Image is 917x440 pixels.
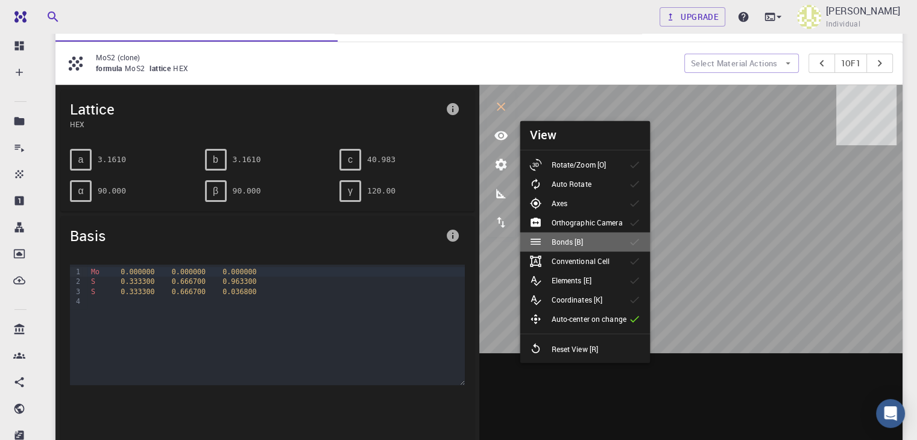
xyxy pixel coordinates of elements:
[98,149,126,170] pre: 3.1610
[70,226,441,245] span: Basis
[70,267,82,277] div: 1
[441,97,465,121] button: info
[213,186,218,196] span: β
[172,288,206,296] span: 0.666700
[172,268,206,276] span: 0.000000
[826,18,860,30] span: Individual
[70,277,82,286] div: 2
[96,63,125,73] span: formula
[551,198,567,209] p: Axes
[121,277,154,286] span: 0.333300
[348,186,353,196] span: γ
[91,277,95,286] span: S
[222,268,256,276] span: 0.000000
[172,277,206,286] span: 0.666700
[150,63,173,73] span: lattice
[78,154,84,165] span: a
[222,277,256,286] span: 0.963300
[551,313,626,324] p: Auto-center on change
[70,287,82,297] div: 3
[876,399,905,428] div: Open Intercom Messenger
[367,180,395,201] pre: 120.00
[551,343,598,354] p: Reset View [R]
[551,294,602,305] p: Coordinates [K]
[348,154,353,165] span: c
[70,99,441,119] span: Lattice
[78,186,83,196] span: α
[98,180,126,201] pre: 90.000
[10,11,27,23] img: logo
[233,180,261,201] pre: 90.000
[173,63,193,73] span: HEX
[551,236,583,247] p: Bonds [B]
[441,224,465,248] button: info
[684,54,799,73] button: Select Material Actions
[70,297,82,306] div: 4
[213,154,218,165] span: b
[660,7,725,27] a: Upgrade
[91,288,95,296] span: S
[551,217,622,228] p: Orthographic Camera
[551,159,606,170] p: Rotate/Zoom [O]
[551,178,591,189] p: Auto Rotate
[222,288,256,296] span: 0.036800
[797,5,821,29] img: Naman Arora
[233,149,261,170] pre: 3.1610
[70,119,441,130] span: HEX
[125,63,150,73] span: MoS2
[367,149,395,170] pre: 40.983
[551,275,591,286] p: Elements [E]
[529,125,556,145] h6: View
[121,288,154,296] span: 0.333300
[826,4,900,18] p: [PERSON_NAME]
[96,52,675,63] p: MoS2 (clone)
[121,268,154,276] span: 0.000000
[808,54,893,73] div: pager
[24,8,68,19] span: Support
[834,54,868,73] button: 1of1
[551,256,610,266] p: Conventional Cell
[91,268,99,276] span: Mo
